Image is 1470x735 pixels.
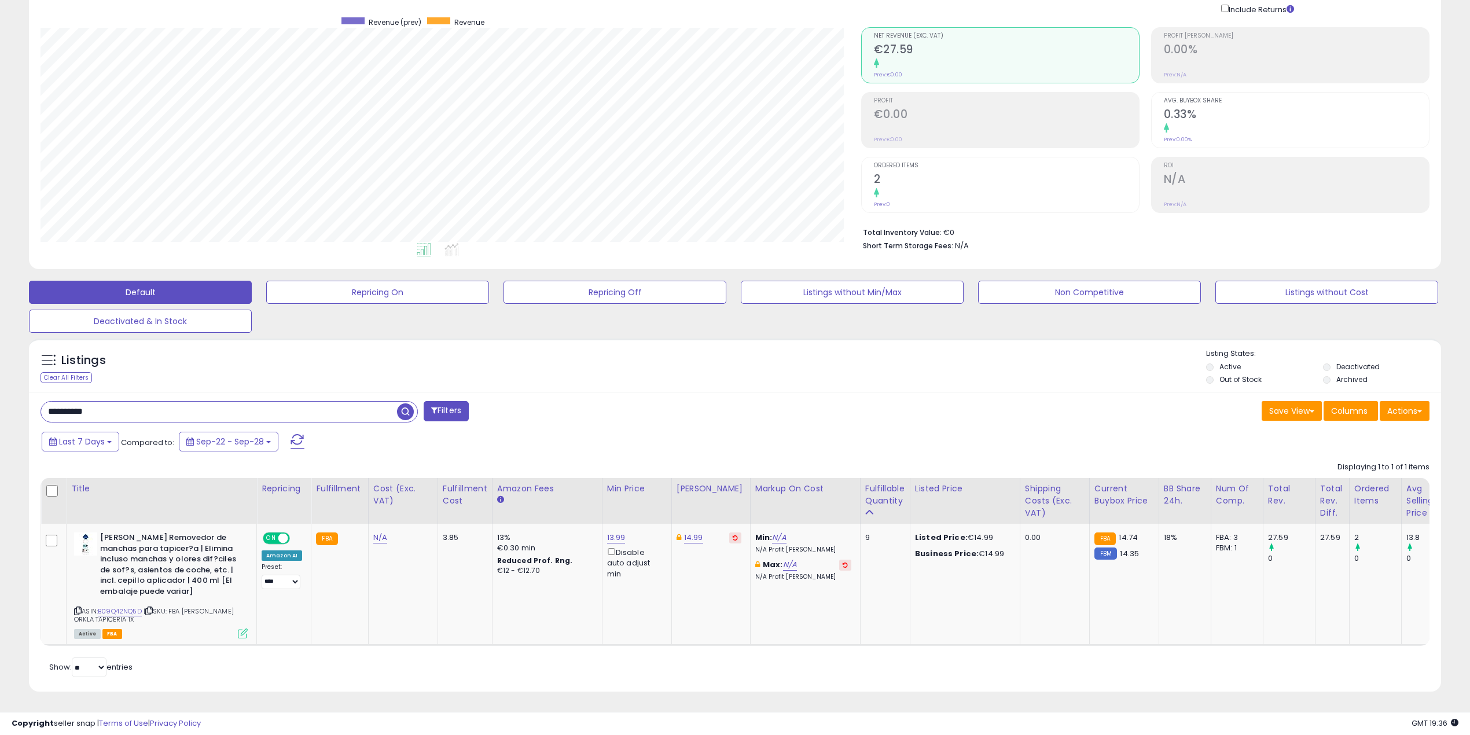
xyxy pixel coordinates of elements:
[74,532,248,637] div: ASIN:
[49,661,133,672] span: Show: entries
[262,563,302,589] div: Preset:
[1216,483,1258,507] div: Num of Comp.
[1119,532,1138,543] span: 14.74
[1380,401,1429,421] button: Actions
[1094,547,1117,560] small: FBM
[1164,71,1186,78] small: Prev: N/A
[755,546,851,554] p: N/A Profit [PERSON_NAME]
[262,550,302,561] div: Amazon AI
[316,532,337,545] small: FBA
[750,478,860,524] th: The percentage added to the cost of goods (COGS) that forms the calculator for Min & Max prices.
[763,559,783,570] b: Max:
[874,33,1139,39] span: Net Revenue (Exc. VAT)
[41,372,92,383] div: Clear All Filters
[1337,462,1429,473] div: Displaying 1 to 1 of 1 items
[266,281,489,304] button: Repricing On
[1164,108,1429,123] h2: 0.33%
[316,483,363,495] div: Fulfillment
[755,532,773,543] b: Min:
[1406,483,1449,519] div: Avg Selling Price
[607,532,626,543] a: 13.99
[504,281,726,304] button: Repricing Off
[874,136,902,143] small: Prev: €0.00
[497,566,593,576] div: €12 - €12.70
[915,483,1015,495] div: Listed Price
[1206,348,1441,359] p: Listing States:
[373,532,387,543] a: N/A
[1164,136,1192,143] small: Prev: 0.00%
[12,718,54,729] strong: Copyright
[915,548,979,559] b: Business Price:
[99,718,148,729] a: Terms of Use
[1216,532,1254,543] div: FBA: 3
[1406,553,1453,564] div: 0
[607,483,667,495] div: Min Price
[1354,553,1401,564] div: 0
[443,483,487,507] div: Fulfillment Cost
[497,556,573,565] b: Reduced Prof. Rng.
[1336,374,1368,384] label: Archived
[1164,172,1429,188] h2: N/A
[373,483,433,507] div: Cost (Exc. VAT)
[1354,532,1401,543] div: 2
[1324,401,1378,421] button: Columns
[196,436,264,447] span: Sep-22 - Sep-28
[1216,543,1254,553] div: FBM: 1
[61,352,106,369] h5: Listings
[874,98,1139,104] span: Profit
[1094,532,1116,545] small: FBA
[865,483,905,507] div: Fulfillable Quantity
[1219,374,1262,384] label: Out of Stock
[607,546,663,579] div: Disable auto adjust min
[288,534,307,543] span: OFF
[1025,483,1085,519] div: Shipping Costs (Exc. VAT)
[772,532,786,543] a: N/A
[1268,553,1315,564] div: 0
[874,172,1139,188] h2: 2
[874,108,1139,123] h2: €0.00
[12,718,201,729] div: seller snap | |
[741,281,964,304] button: Listings without Min/Max
[29,281,252,304] button: Default
[1094,483,1154,507] div: Current Buybox Price
[1120,548,1139,559] span: 14.35
[497,495,504,505] small: Amazon Fees.
[179,432,278,451] button: Sep-22 - Sep-28
[74,629,101,639] span: All listings currently available for purchase on Amazon
[150,718,201,729] a: Privacy Policy
[1412,718,1458,729] span: 2025-10-6 19:36 GMT
[443,532,483,543] div: 3.85
[978,281,1201,304] button: Non Competitive
[1354,483,1396,507] div: Ordered Items
[42,432,119,451] button: Last 7 Days
[424,401,469,421] button: Filters
[1164,483,1206,507] div: BB Share 24h.
[262,483,306,495] div: Repricing
[863,227,942,237] b: Total Inventory Value:
[497,532,593,543] div: 13%
[497,543,593,553] div: €0.30 min
[1331,405,1368,417] span: Columns
[863,225,1421,238] li: €0
[783,559,797,571] a: N/A
[755,573,851,581] p: N/A Profit [PERSON_NAME]
[1212,2,1308,16] div: Include Returns
[29,310,252,333] button: Deactivated & In Stock
[1215,281,1438,304] button: Listings without Cost
[1268,483,1310,507] div: Total Rev.
[1320,483,1344,519] div: Total Rev. Diff.
[1164,532,1202,543] div: 18%
[863,241,953,251] b: Short Term Storage Fees:
[1164,201,1186,208] small: Prev: N/A
[755,483,855,495] div: Markup on Cost
[865,532,901,543] div: 9
[100,532,241,600] b: [PERSON_NAME] Removedor de manchas para tapicer?a | Elimina incluso manchas y olores dif?ciles de...
[874,201,890,208] small: Prev: 0
[59,436,105,447] span: Last 7 Days
[1164,98,1429,104] span: Avg. Buybox Share
[915,532,1011,543] div: €14.99
[1164,33,1429,39] span: Profit [PERSON_NAME]
[454,17,484,27] span: Revenue
[915,532,968,543] b: Listed Price:
[874,163,1139,169] span: Ordered Items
